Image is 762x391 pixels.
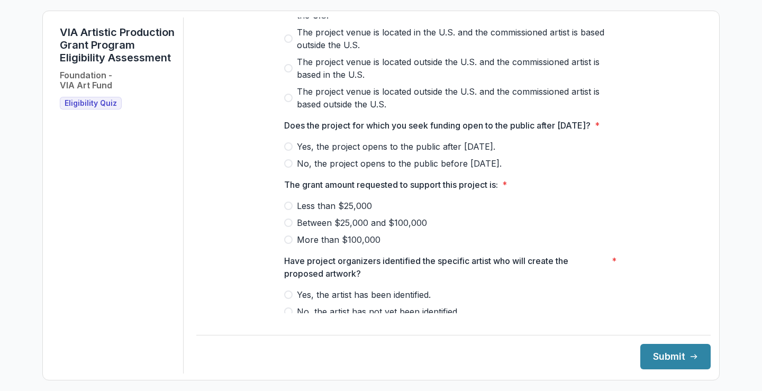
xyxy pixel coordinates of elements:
[297,56,623,81] span: The project venue is located outside the U.S. and the commissioned artist is based in the U.S.
[284,178,498,191] p: The grant amount requested to support this project is:
[60,26,175,64] h1: VIA Artistic Production Grant Program Eligibility Assessment
[640,344,711,369] button: Submit
[65,99,117,108] span: Eligibility Quiz
[284,119,591,132] p: Does the project for which you seek funding open to the public after [DATE]?
[297,233,380,246] span: More than $100,000
[297,305,459,318] span: No, the artist has not yet been identified.
[297,140,495,153] span: Yes, the project opens to the public after [DATE].
[297,85,623,111] span: The project venue is located outside the U.S. and the commissioned artist is based outside the U.S.
[297,26,623,51] span: The project venue is located in the U.S. and the commissioned artist is based outside the U.S.
[297,216,427,229] span: Between $25,000 and $100,000
[297,288,431,301] span: Yes, the artist has been identified.
[297,157,502,170] span: No, the project opens to the public before [DATE].
[297,199,372,212] span: Less than $25,000
[60,70,112,90] h2: Foundation - VIA Art Fund
[284,254,607,280] p: Have project organizers identified the specific artist who will create the proposed artwork?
